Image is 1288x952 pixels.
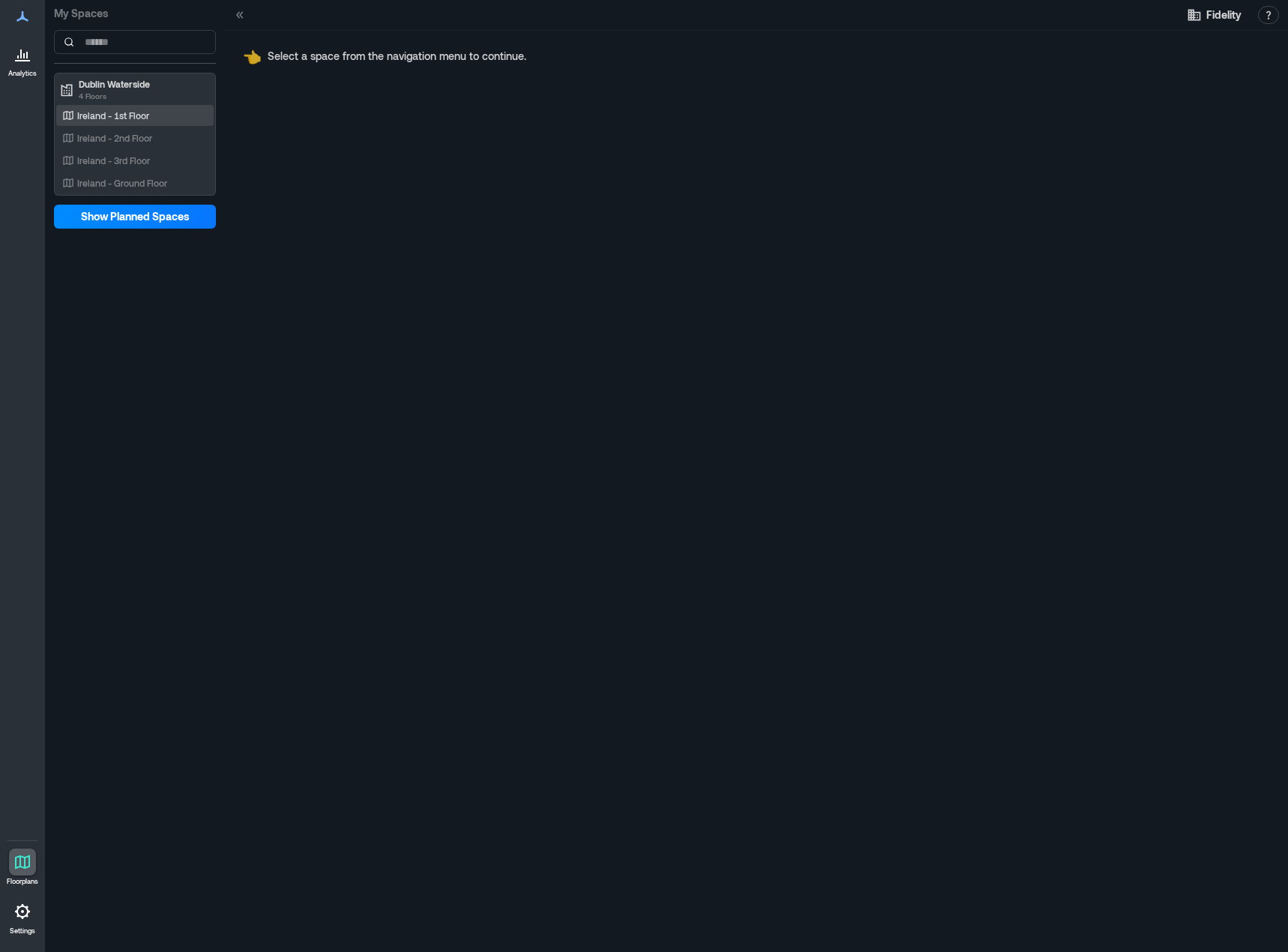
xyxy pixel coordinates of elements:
[79,90,205,102] p: 4 Floors
[77,154,150,166] p: Ireland - 3rd Floor
[1182,3,1246,27] button: Fidelity
[77,177,167,189] p: Ireland - Ground Floor
[1206,7,1242,22] span: Fidelity
[8,69,37,78] p: Analytics
[77,132,152,144] p: Ireland - 2nd Floor
[4,36,41,82] a: Analytics
[81,209,190,224] span: Show Planned Spaces
[243,47,262,65] span: pointing left
[268,49,526,64] p: Select a space from the navigation menu to continue.
[54,205,216,229] button: Show Planned Spaces
[7,877,38,886] p: Floorplans
[10,927,35,936] p: Settings
[77,109,149,121] p: Ireland - 1st Floor
[54,6,216,21] p: My Spaces
[2,844,43,891] a: Floorplans
[79,78,205,90] p: Dublin Waterside
[4,894,40,940] a: Settings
